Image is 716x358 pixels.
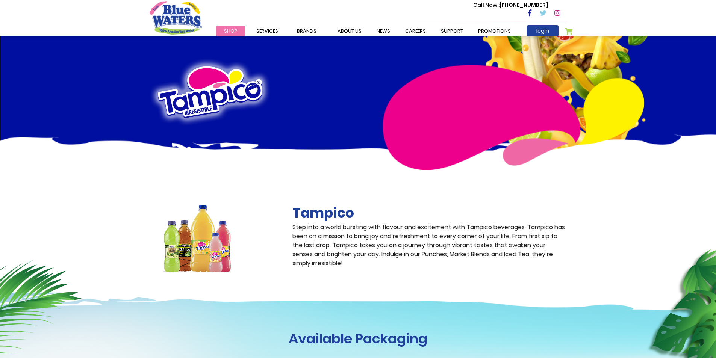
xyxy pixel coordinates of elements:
a: Promotions [471,26,518,36]
h1: Available Packaging [150,331,567,347]
h2: Tampico [292,205,567,221]
a: support [433,26,471,36]
span: Call Now : [473,1,500,9]
span: Shop [224,27,238,35]
span: Services [256,27,278,35]
span: Brands [297,27,316,35]
a: store logo [150,1,202,34]
a: login [527,25,559,36]
a: careers [398,26,433,36]
a: News [369,26,398,36]
a: about us [330,26,369,36]
p: [PHONE_NUMBER] [473,1,548,9]
p: Step into a world bursting with flavour and excitement with Tampico beverages. Tampico has been o... [292,223,567,268]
